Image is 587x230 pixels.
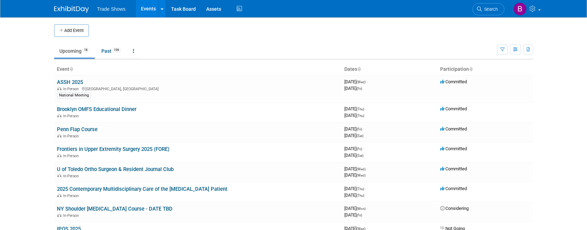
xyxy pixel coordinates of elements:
span: In-Person [63,87,81,91]
span: In-Person [63,174,81,178]
img: In-Person Event [57,134,61,137]
span: In-Person [63,213,81,218]
span: [DATE] [344,86,362,91]
a: 2025 Contemporary Multidisciplinary Care of the [MEDICAL_DATA] Patient [57,186,227,192]
a: U of Toledo Ortho Surgeon & Resident Journal Club [57,166,174,172]
span: - [367,206,368,211]
a: Sort by Event Name [69,66,73,72]
span: - [367,166,368,171]
span: (Fri) [357,147,362,151]
span: (Fri) [357,213,362,217]
span: (Wed) [357,167,366,171]
a: Sort by Start Date [357,66,361,72]
span: Search [482,7,498,12]
a: Search [472,3,504,15]
span: Considering [440,206,469,211]
span: - [367,79,368,84]
img: ExhibitDay [54,6,89,13]
span: [DATE] [344,212,362,218]
div: [GEOGRAPHIC_DATA], [GEOGRAPHIC_DATA] [57,86,339,91]
span: (Thu) [357,107,364,111]
span: - [365,186,366,191]
span: In-Person [63,134,81,138]
span: [DATE] [344,186,366,191]
span: In-Person [63,114,81,118]
span: [DATE] [344,146,364,151]
span: [DATE] [344,113,364,118]
span: (Thu) [357,114,364,118]
span: (Thu) [357,194,364,197]
button: Add Event [54,24,89,37]
span: (Sat) [357,154,363,157]
div: National Meeting [57,92,91,99]
a: NY Shoulder [MEDICAL_DATA] Course - DATE TBD [57,206,173,212]
a: Penn Flap Course [57,126,98,133]
span: - [363,146,364,151]
img: In-Person Event [57,154,61,157]
span: - [363,126,364,131]
span: Committed [440,126,467,131]
span: In-Person [63,194,81,198]
span: (Fri) [357,87,362,91]
span: Committed [440,146,467,151]
span: [DATE] [344,193,364,198]
span: [DATE] [344,106,366,111]
span: (Thu) [357,187,364,191]
span: (Fri) [357,127,362,131]
span: 196 [112,48,121,53]
th: Participation [437,63,533,75]
span: (Wed) [357,173,366,177]
img: In-Person Event [57,213,61,217]
span: [DATE] [344,79,368,84]
a: Upcoming18 [54,44,95,58]
span: [DATE] [344,133,363,138]
th: Event [54,63,342,75]
span: (Sat) [357,134,363,138]
a: ASSH 2025 [57,79,83,85]
span: [DATE] [344,172,366,178]
span: [DATE] [344,126,364,131]
img: In-Person Event [57,174,61,177]
a: Past196 [96,44,126,58]
span: (Wed) [357,80,366,84]
img: In-Person Event [57,114,61,117]
span: Committed [440,186,467,191]
img: Becca Rensi [513,2,527,16]
span: Committed [440,166,467,171]
span: Committed [440,79,467,84]
a: Sort by Participation Type [469,66,472,72]
th: Dates [342,63,437,75]
span: Trade Shows [97,6,126,12]
span: [DATE] [344,206,368,211]
span: [DATE] [344,166,368,171]
a: Brooklyn OMFS Educational Dinner [57,106,136,112]
span: [DATE] [344,153,363,158]
a: Frontiers in Upper Extremity Surgery 2025 (FORE) [57,146,169,152]
img: In-Person Event [57,87,61,90]
span: Committed [440,106,467,111]
span: - [365,106,366,111]
span: 18 [82,48,90,53]
img: In-Person Event [57,194,61,197]
span: (Mon) [357,207,366,211]
span: In-Person [63,154,81,158]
